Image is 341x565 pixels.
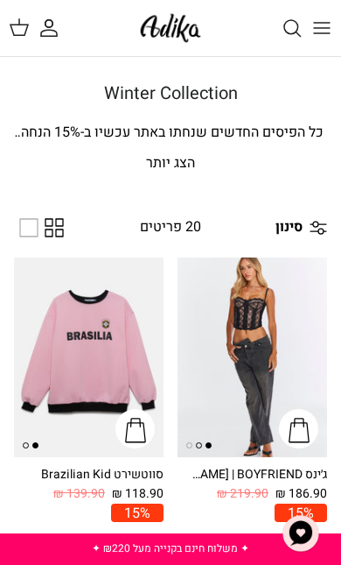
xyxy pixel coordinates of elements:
a: ג׳ינס All Or Nothing קריס-קרוס | BOYFRIEND [177,258,327,457]
p: הצג יותר [14,152,327,175]
span: 15% [111,504,164,522]
span: 15% [275,504,327,522]
a: החשבון שלי [38,9,77,47]
div: סווטשירט Brazilian Kid [24,466,164,484]
span: 186.90 ₪ [275,484,327,504]
a: ✦ משלוח חינם בקנייה מעל ₪220 ✦ [92,540,249,556]
button: צ'אט [275,507,327,560]
span: 118.90 ₪ [112,484,164,504]
a: חיפוש [264,9,303,47]
span: 15 [54,122,70,143]
span: % הנחה. [11,122,80,143]
a: 15% [275,504,327,523]
a: סווטשירט Brazilian Kid [14,258,164,457]
a: ג׳ינס All Or Nothing [PERSON_NAME] | BOYFRIEND 186.90 ₪ 219.90 ₪ [177,466,327,504]
a: סינון [275,207,327,249]
span: 139.90 ₪ [53,484,105,504]
div: 20 פריטים [115,216,226,239]
span: 219.90 ₪ [217,484,268,504]
span: כל הפיסים החדשים שנחתו באתר עכשיו ב- [80,122,324,143]
a: 15% [111,504,164,523]
h1: Winter Collection [14,83,327,104]
a: סווטשירט Brazilian Kid 118.90 ₪ 139.90 ₪ [14,466,164,504]
button: Toggle menu [303,9,341,47]
span: סינון [275,216,303,239]
div: ג׳ינס All Or Nothing [PERSON_NAME] | BOYFRIEND [187,466,327,484]
img: Adika IL [136,9,205,47]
